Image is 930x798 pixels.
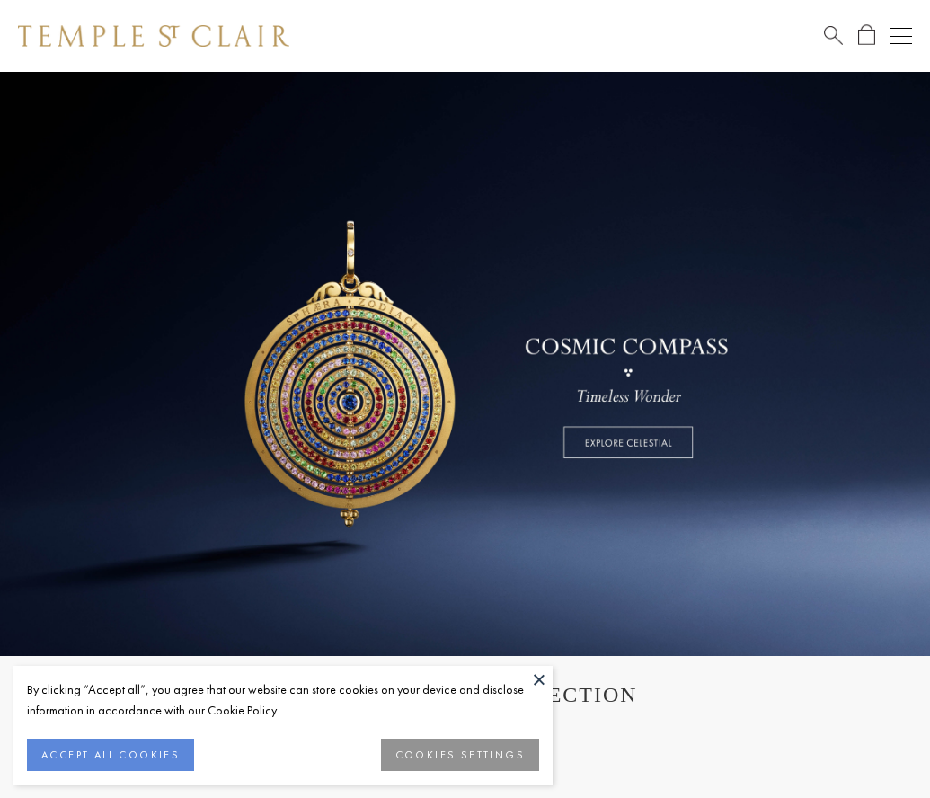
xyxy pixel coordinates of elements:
div: By clicking “Accept all”, you agree that our website can store cookies on your device and disclos... [27,679,539,721]
a: Open Shopping Bag [858,24,875,47]
a: Search [824,24,843,47]
button: Open navigation [890,25,912,47]
button: COOKIES SETTINGS [381,739,539,771]
button: ACCEPT ALL COOKIES [27,739,194,771]
img: Temple St. Clair [18,25,289,47]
